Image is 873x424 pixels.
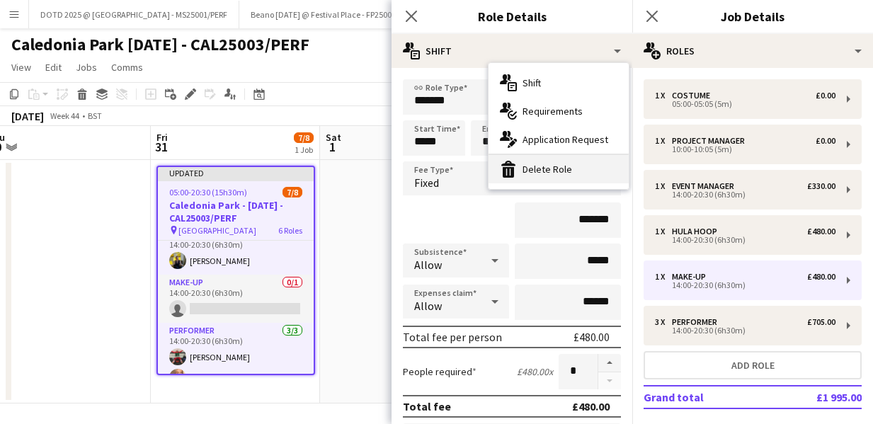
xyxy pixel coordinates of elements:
div: Event Manager [672,181,740,191]
div: £480.00 x [517,365,553,378]
h1: Caledonia Park [DATE] - CAL25003/PERF [11,34,309,55]
span: Edit [45,61,62,74]
span: 7/8 [283,187,302,197]
div: 10:00-10:05 (5m) [655,146,835,153]
div: Delete Role [489,155,629,183]
span: Requirements [523,105,583,118]
a: Jobs [70,58,103,76]
span: Allow [414,299,442,313]
span: Fixed [414,176,439,190]
div: 14:00-20:30 (6h30m) [655,191,835,198]
div: 1 x [655,227,672,236]
span: Application Request [523,133,608,146]
span: Comms [111,61,143,74]
div: 14:00-20:30 (6h30m) [655,282,835,289]
div: £705.00 [807,317,835,327]
div: £480.00 [574,330,610,344]
div: Performer [672,317,723,327]
a: Edit [40,58,67,76]
div: Project Manager [672,136,751,146]
div: 05:00-05:05 (5m) [655,101,835,108]
div: BST [88,110,102,121]
span: 05:00-20:30 (15h30m) [169,187,247,197]
span: 6 Roles [278,225,302,236]
app-card-role: Make-up0/114:00-20:30 (6h30m) [158,275,314,323]
div: £330.00 [807,181,835,191]
div: £0.00 [816,91,835,101]
span: 7/8 [294,132,314,143]
label: People required [403,365,477,378]
td: £1 995.00 [772,386,862,408]
div: Roles [632,34,873,68]
div: Costume [672,91,716,101]
div: [DATE] [11,109,44,123]
app-card-role: Hula Hoop1/114:00-20:30 (6h30m)[PERSON_NAME] [158,227,314,275]
span: 1 [324,139,341,155]
button: Beano [DATE] @ Festival Place - FP25003 [239,1,408,28]
div: £480.00 [572,399,610,413]
button: DOTD 2025 @ [GEOGRAPHIC_DATA] - MS25001/PERF [29,1,239,28]
div: £480.00 [807,272,835,282]
span: [GEOGRAPHIC_DATA] [178,225,256,236]
span: Allow [414,258,442,272]
div: Total fee [403,399,451,413]
div: Make-up [672,272,712,282]
div: 14:00-20:30 (6h30m) [655,236,835,243]
button: Increase [598,354,621,372]
span: Shift [523,76,541,89]
span: 31 [154,139,168,155]
span: Jobs [76,61,97,74]
td: Grand total [644,386,772,408]
div: Updated [158,167,314,178]
h3: Role Details [392,7,632,25]
div: 1 x [655,181,672,191]
span: Week 44 [47,110,82,121]
div: Shift [392,34,632,68]
span: Sat [326,131,341,144]
div: 1 x [655,91,672,101]
a: View [6,58,37,76]
button: Add role [644,351,862,379]
h3: Job Details [632,7,873,25]
app-job-card: Updated05:00-20:30 (15h30m)7/8Caledonia Park - [DATE] - CAL25003/PERF [GEOGRAPHIC_DATA]6 Roles[PE... [156,166,315,375]
app-card-role: Performer3/314:00-20:30 (6h30m)[PERSON_NAME][PERSON_NAME] [158,323,314,412]
div: 14:00-20:30 (6h30m) [655,327,835,334]
span: View [11,61,31,74]
div: 1 Job [295,144,313,155]
div: £480.00 [807,227,835,236]
div: Total fee per person [403,330,502,344]
div: £0.00 [816,136,835,146]
span: Fri [156,131,168,144]
a: Comms [105,58,149,76]
div: 1 x [655,136,672,146]
div: Hula Hoop [672,227,723,236]
div: 1 x [655,272,672,282]
div: 3 x [655,317,672,327]
h3: Caledonia Park - [DATE] - CAL25003/PERF [158,199,314,224]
